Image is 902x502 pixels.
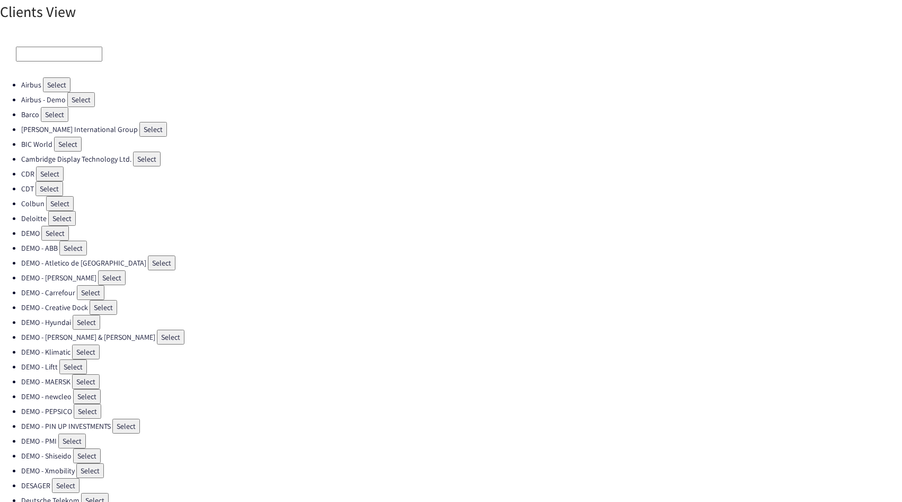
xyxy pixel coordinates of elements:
[21,241,902,256] li: DEMO - ABB
[21,478,902,493] li: DESAGER
[21,92,902,107] li: Airbus - Demo
[21,270,902,285] li: DEMO - [PERSON_NAME]
[36,166,64,181] button: Select
[41,226,69,241] button: Select
[21,419,902,434] li: DEMO - PIN UP INVESTMENTS
[849,451,902,502] div: Widget de chat
[133,152,161,166] button: Select
[21,226,902,241] li: DEMO
[21,285,902,300] li: DEMO - Carrefour
[21,463,902,478] li: DEMO - Xmobility
[112,419,140,434] button: Select
[76,463,104,478] button: Select
[90,300,117,315] button: Select
[21,166,902,181] li: CDR
[21,181,902,196] li: CDT
[77,285,104,300] button: Select
[58,434,86,448] button: Select
[21,211,902,226] li: Deloitte
[46,196,74,211] button: Select
[21,315,902,330] li: DEMO - Hyundai
[21,256,902,270] li: DEMO - Atletico de [GEOGRAPHIC_DATA]
[21,107,902,122] li: Barco
[36,181,63,196] button: Select
[21,389,902,404] li: DEMO - newcleo
[21,196,902,211] li: Colbun
[59,241,87,256] button: Select
[52,478,79,493] button: Select
[849,451,902,502] iframe: Chat Widget
[21,122,902,137] li: [PERSON_NAME] International Group
[21,374,902,389] li: DEMO - MAERSK
[21,404,902,419] li: DEMO - PEPSICO
[139,122,167,137] button: Select
[21,345,902,359] li: DEMO - Klimatic
[21,77,902,92] li: Airbus
[21,448,902,463] li: DEMO - Shiseido
[157,330,184,345] button: Select
[41,107,68,122] button: Select
[21,300,902,315] li: DEMO - Creative Dock
[21,152,902,166] li: Cambridge Display Technology Ltd.
[21,359,902,374] li: DEMO - Liftt
[73,448,101,463] button: Select
[21,137,902,152] li: BIC World
[73,315,100,330] button: Select
[98,270,126,285] button: Select
[72,345,100,359] button: Select
[148,256,175,270] button: Select
[72,374,100,389] button: Select
[59,359,87,374] button: Select
[67,92,95,107] button: Select
[43,77,70,92] button: Select
[54,137,82,152] button: Select
[21,330,902,345] li: DEMO - [PERSON_NAME] & [PERSON_NAME]
[73,389,101,404] button: Select
[48,211,76,226] button: Select
[74,404,101,419] button: Select
[21,434,902,448] li: DEMO - PMI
